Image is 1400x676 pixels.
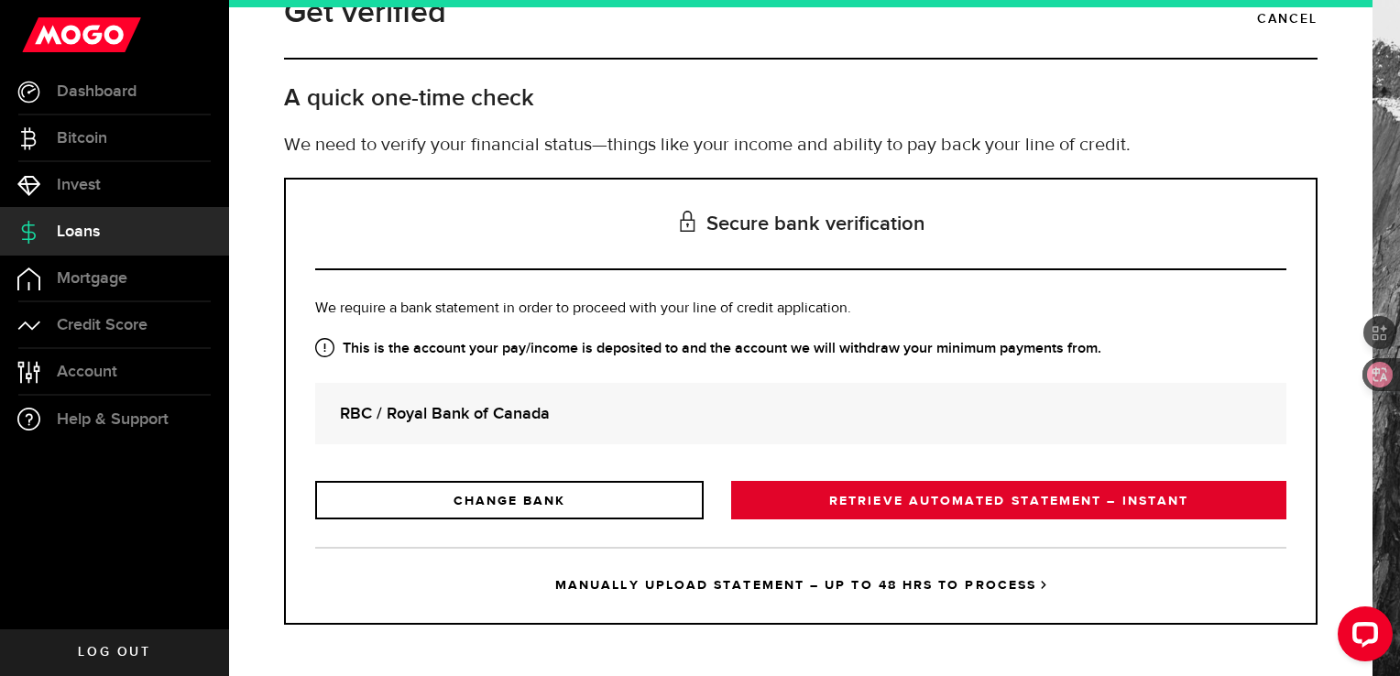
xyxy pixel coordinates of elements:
strong: This is the account your pay/income is deposited to and the account we will withdraw your minimum... [315,338,1286,360]
span: Help & Support [57,411,169,428]
h3: Secure bank verification [315,180,1286,270]
iframe: LiveChat chat widget [1323,599,1400,676]
p: We need to verify your financial status—things like your income and ability to pay back your line... [284,132,1318,159]
span: Bitcoin [57,130,107,147]
a: Cancel [1257,4,1318,35]
a: RETRIEVE AUTOMATED STATEMENT – INSTANT [731,481,1286,519]
span: Account [57,364,117,380]
a: CHANGE BANK [315,481,704,519]
span: Credit Score [57,317,148,333]
strong: RBC / Royal Bank of Canada [340,401,1262,426]
span: Dashboard [57,83,137,100]
span: Invest [57,177,101,193]
span: Log out [78,646,150,659]
span: We require a bank statement in order to proceed with your line of credit application. [315,301,851,316]
h2: A quick one-time check [284,83,1318,114]
span: Mortgage [57,270,127,287]
span: Loans [57,224,100,240]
